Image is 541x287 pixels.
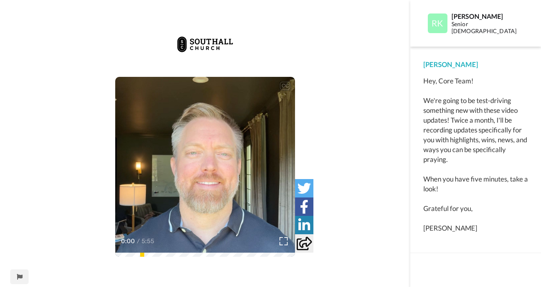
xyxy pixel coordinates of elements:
[423,60,528,70] div: [PERSON_NAME]
[280,82,290,90] div: CC
[452,21,528,35] div: Senior [DEMOGRAPHIC_DATA]
[141,236,156,246] span: 5:55
[428,13,447,33] img: Profile Image
[279,237,288,245] img: Full screen
[452,12,528,20] div: [PERSON_NAME]
[137,236,140,246] span: /
[121,236,135,246] span: 0:00
[176,28,234,61] img: da53c747-890d-4ee8-a87d-ed103e7d6501
[423,76,528,233] div: Hey, Core Team! We're going to be test-driving something new with these video updates! Twice a mo...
